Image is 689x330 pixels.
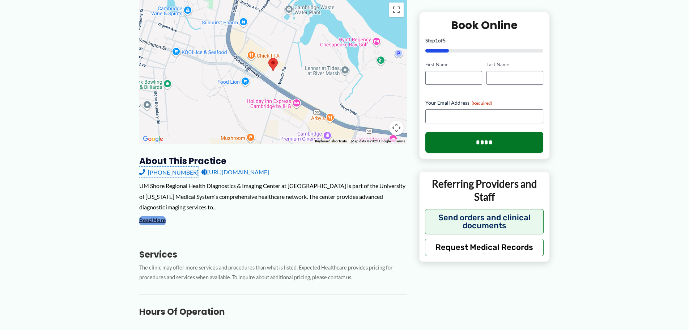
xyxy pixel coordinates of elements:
label: Your Email Address [425,99,544,106]
button: Read More [139,216,166,225]
h3: About this practice [139,155,407,167]
h2: Book Online [425,18,544,32]
button: Toggle fullscreen view [389,3,404,17]
span: 1 [435,37,438,43]
a: [URL][DOMAIN_NAME] [201,167,269,177]
span: Map data ©2025 Google [351,139,391,143]
span: (Required) [472,100,492,106]
p: The clinic may offer more services and procedures than what is listed. Expected Healthcare provid... [139,263,407,283]
label: First Name [425,61,482,68]
button: Keyboard shortcuts [315,139,347,144]
a: Open this area in Google Maps (opens a new window) [141,134,165,144]
a: Terms (opens in new tab) [395,139,405,143]
a: [PHONE_NUMBER] [139,167,199,177]
label: Last Name [486,61,543,68]
h3: Hours of Operation [139,306,407,317]
button: Request Medical Records [425,238,544,256]
span: 5 [443,37,446,43]
p: Referring Providers and Staff [425,177,544,204]
button: Map camera controls [389,121,404,135]
h3: Services [139,249,407,260]
div: UM Shore Regional Health Diagnostics & Imaging Center at [GEOGRAPHIC_DATA] is part of the Univers... [139,180,407,213]
img: Google [141,134,165,144]
p: Step of [425,38,544,43]
button: Send orders and clinical documents [425,209,544,234]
